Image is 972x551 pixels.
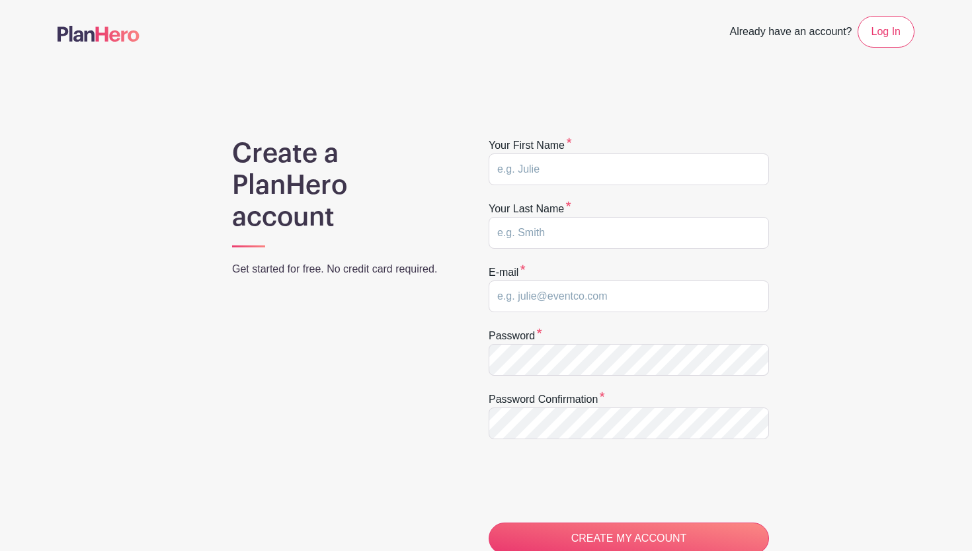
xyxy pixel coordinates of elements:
[489,217,769,249] input: e.g. Smith
[58,26,140,42] img: logo-507f7623f17ff9eddc593b1ce0a138ce2505c220e1c5a4e2b4648c50719b7d32.svg
[489,201,571,217] label: Your last name
[858,16,914,48] a: Log In
[489,455,690,507] iframe: reCAPTCHA
[489,265,526,280] label: E-mail
[489,328,542,344] label: Password
[489,138,572,153] label: Your first name
[489,392,605,407] label: Password confirmation
[489,153,769,185] input: e.g. Julie
[489,280,769,312] input: e.g. julie@eventco.com
[232,138,454,233] h1: Create a PlanHero account
[730,19,852,48] span: Already have an account?
[232,261,454,277] p: Get started for free. No credit card required.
